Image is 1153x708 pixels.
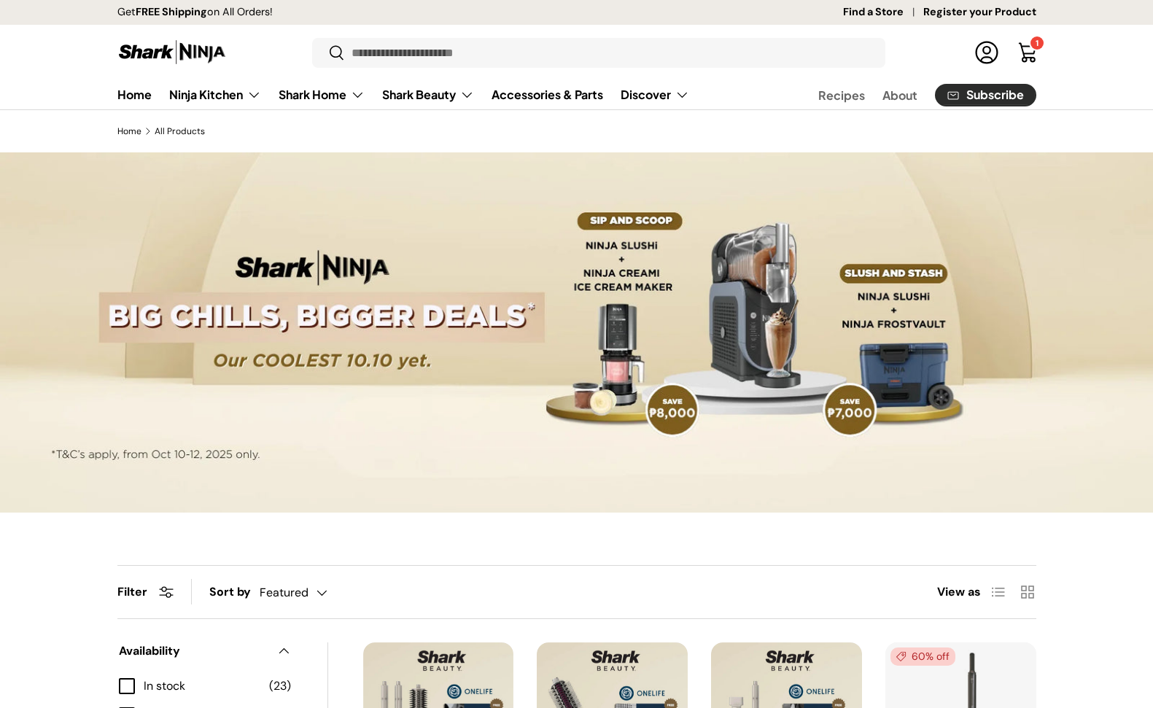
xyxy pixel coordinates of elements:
[621,80,689,109] a: Discover
[818,81,865,109] a: Recipes
[260,580,357,605] button: Featured
[160,80,270,109] summary: Ninja Kitchen
[882,81,917,109] a: About
[117,38,227,66] img: Shark Ninja Philippines
[843,4,923,20] a: Find a Store
[260,586,308,599] span: Featured
[117,584,174,599] button: Filter
[169,80,261,109] a: Ninja Kitchen
[117,584,147,599] span: Filter
[937,583,981,601] span: View as
[1036,38,1039,48] span: 1
[935,84,1036,106] a: Subscribe
[270,80,373,109] summary: Shark Home
[783,80,1036,109] nav: Secondary
[209,583,260,601] label: Sort by
[373,80,483,109] summary: Shark Beauty
[269,677,291,695] span: (23)
[155,127,205,136] a: All Products
[279,80,365,109] a: Shark Home
[117,80,152,109] a: Home
[136,5,207,18] strong: FREE Shipping
[117,80,689,109] nav: Primary
[117,125,1036,138] nav: Breadcrumbs
[144,677,260,695] span: In stock
[890,647,955,666] span: 60% off
[612,80,698,109] summary: Discover
[117,4,273,20] p: Get on All Orders!
[966,89,1024,101] span: Subscribe
[492,80,603,109] a: Accessories & Parts
[119,625,291,677] summary: Availability
[119,642,268,660] span: Availability
[117,127,141,136] a: Home
[382,80,474,109] a: Shark Beauty
[923,4,1036,20] a: Register your Product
